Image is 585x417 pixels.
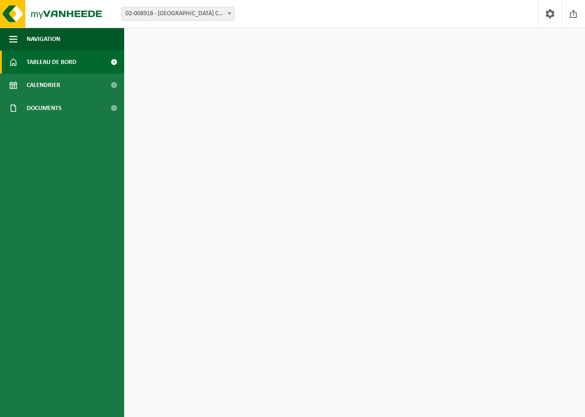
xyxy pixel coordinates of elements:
span: Tableau de bord [27,51,76,74]
span: Documents [27,97,62,120]
span: 02-008918 - IPALLE CHIMAY - CHIMAY [122,7,234,20]
span: 02-008918 - IPALLE CHIMAY - CHIMAY [121,7,235,21]
span: Navigation [27,28,60,51]
span: Calendrier [27,74,60,97]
